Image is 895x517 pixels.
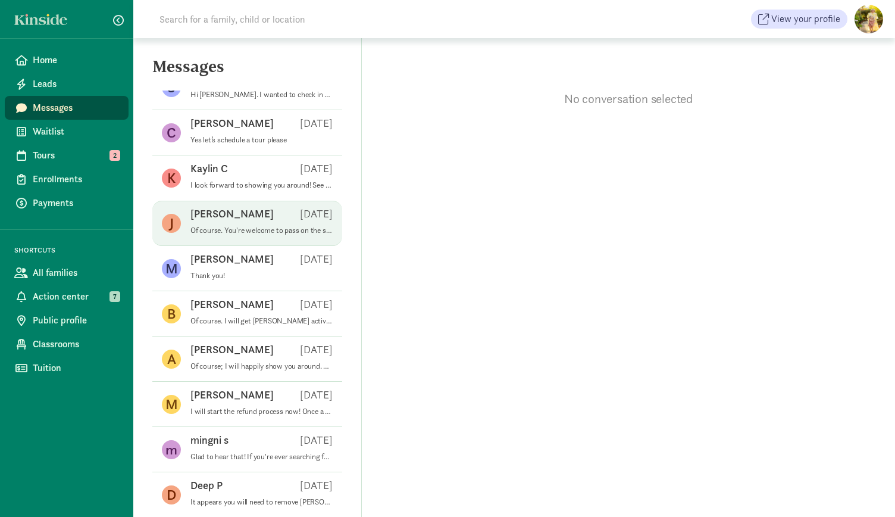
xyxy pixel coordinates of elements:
[33,101,119,115] span: Messages
[33,313,119,328] span: Public profile
[300,207,333,221] p: [DATE]
[5,167,129,191] a: Enrollments
[5,309,129,332] a: Public profile
[162,259,181,278] figure: M
[190,180,333,190] p: I look forward to showing you around! See you [DATE]! ________________________________ From: Kins...
[190,342,274,357] p: [PERSON_NAME]
[33,53,119,67] span: Home
[162,304,181,323] figure: B
[33,289,119,304] span: Action center
[300,116,333,130] p: [DATE]
[190,271,333,281] p: Thank you!
[190,226,333,235] p: Of course. You're welcome to pass on the spot, and stay on our waitlist.
[5,96,129,120] a: Messages
[300,388,333,402] p: [DATE]
[190,207,274,221] p: [PERSON_NAME]
[162,123,181,142] figure: C
[190,497,333,507] p: It appears you will need to remove [PERSON_NAME] by logging into your profile and doing it there....
[162,350,181,369] figure: A
[362,91,895,107] p: No conversation selected
[190,433,229,447] p: mingni s
[33,266,119,280] span: All families
[190,452,333,462] p: Glad to hear that! If you're ever searching for care again, please let us know.
[5,72,129,96] a: Leads
[190,116,274,130] p: [PERSON_NAME]
[190,135,333,145] p: Yes let’s schedule a tour please
[5,48,129,72] a: Home
[771,12,840,26] span: View your profile
[33,124,119,139] span: Waitlist
[5,356,129,380] a: Tuition
[33,361,119,375] span: Tuition
[300,342,333,357] p: [DATE]
[5,120,129,144] a: Waitlist
[162,440,181,459] figure: m
[133,57,361,86] h5: Messages
[300,433,333,447] p: [DATE]
[5,144,129,167] a: Tours 2
[33,337,119,351] span: Classrooms
[162,485,181,504] figure: D
[190,297,274,312] p: [PERSON_NAME]
[190,316,333,326] p: Of course. I will get [PERSON_NAME] activated re-activated [DATE] then you can log in and edit yo...
[109,291,120,302] span: 7
[190,252,274,266] p: [PERSON_NAME]
[33,172,119,186] span: Enrollments
[5,191,129,215] a: Payments
[190,90,333,99] p: Hi [PERSON_NAME]. I wanted to check in a mind see if you had a chance to look over our infant pos...
[5,285,129,309] a: Action center 7
[162,214,181,233] figure: J
[33,148,119,163] span: Tours
[190,388,274,402] p: [PERSON_NAME]
[162,395,181,414] figure: M
[190,161,228,176] p: Kaylin C
[5,261,129,285] a: All families
[190,407,333,416] p: I will start the refund process now! Once a family has joined the waiting list they can open indi...
[300,478,333,493] p: [DATE]
[162,169,181,188] figure: K
[300,252,333,266] p: [DATE]
[190,362,333,371] p: Of course; I will happily show you around. Please reach out when you have a better idea of days a...
[152,7,486,31] input: Search for a family, child or location
[5,332,129,356] a: Classrooms
[33,196,119,210] span: Payments
[300,297,333,312] p: [DATE]
[300,161,333,176] p: [DATE]
[190,478,223,493] p: Deep P
[109,150,120,161] span: 2
[33,77,119,91] span: Leads
[751,10,847,29] a: View your profile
